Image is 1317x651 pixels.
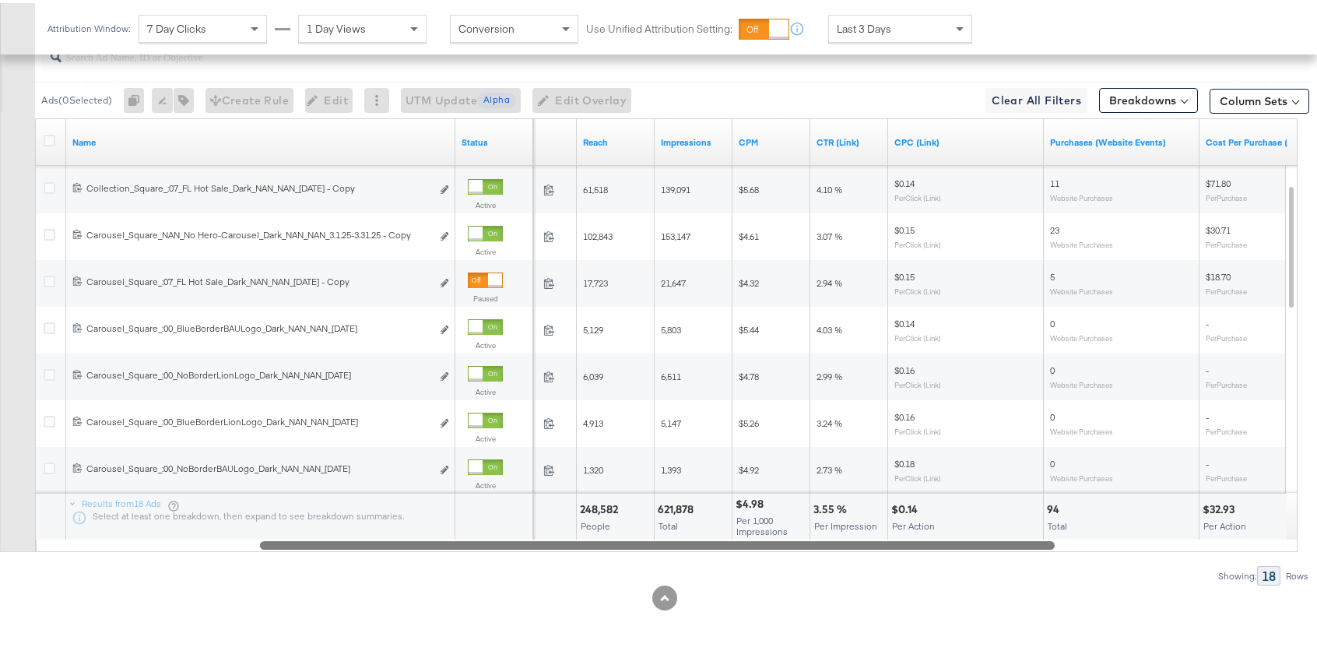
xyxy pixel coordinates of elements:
div: Rows [1285,568,1309,579]
button: Column Sets [1210,86,1309,111]
div: Ads ( 0 Selected) [41,90,112,104]
span: 11 [1050,174,1059,186]
div: $0.14 [891,499,922,514]
a: Ad Name. [72,133,449,146]
label: Paused [468,290,503,301]
sub: Per Click (Link) [894,377,941,386]
span: $0.14 [894,174,915,186]
label: Active [468,337,503,347]
div: Carousel_Square_:00_BlueBorderLionLogo_Dark_NAN_NAN_[DATE] [86,413,431,425]
span: - [1206,315,1209,326]
sub: Website Purchases [1050,377,1113,386]
span: Conversion [458,19,515,33]
div: Carousel_Square_NAN_No Hero-Carousel_Dark_NAN_NAN_3.1.25-3.31.25 - Copy [86,226,431,238]
span: $0.15 [894,221,915,233]
sub: Per Click (Link) [894,190,941,199]
sub: Per Purchase [1206,237,1247,246]
span: Total [1048,517,1067,529]
span: 0 [1050,408,1055,420]
div: Carousel_Square_:00_BlueBorderBAULogo_Dark_NAN_NAN_[DATE] [86,319,431,332]
div: Carousel_Square_:07_FL Hot Sale_Dark_NAN_NAN_[DATE] - Copy [86,273,431,285]
div: 3.55 % [813,499,852,514]
span: 4,913 [583,414,603,426]
div: 0 [124,85,152,110]
span: 2.94 % [817,274,842,286]
span: 5,129 [583,321,603,333]
div: 248,582 [580,499,623,514]
span: 6,039 [583,368,603,379]
sub: Per Purchase [1206,190,1247,199]
label: Active [468,384,503,394]
span: $5.44 [739,321,759,333]
span: 1,320 [583,461,603,473]
div: Carousel_Square_:00_NoBorderLionLogo_Dark_NAN_NAN_[DATE] [86,366,431,378]
div: 94 [1047,499,1064,514]
span: $18.70 [1206,268,1231,280]
span: Per Action [1203,517,1246,529]
sub: Per Click (Link) [894,330,941,340]
span: Per Impression [814,517,877,529]
div: $4.98 [736,494,768,508]
span: $0.14 [894,315,915,326]
sub: Per Click (Link) [894,283,941,293]
span: 23 [1050,221,1059,233]
label: Use Unified Attribution Setting: [586,19,732,33]
span: $30.71 [1206,221,1231,233]
span: Total [658,517,678,529]
sub: Per Click (Link) [894,237,941,246]
sub: Per Purchase [1206,283,1247,293]
sub: Website Purchases [1050,424,1113,433]
sub: Website Purchases [1050,330,1113,340]
span: $4.92 [739,461,759,473]
div: $32.93 [1203,499,1239,514]
span: 0 [1050,455,1055,466]
span: 21,647 [661,274,686,286]
sub: Website Purchases [1050,283,1113,293]
span: 5,147 [661,414,681,426]
span: Last 3 Days [837,19,891,33]
span: 1,393 [661,461,681,473]
span: 2.73 % [817,461,842,473]
span: Per 1,000 Impressions [736,512,788,534]
a: Shows the current state of your Ad. [462,133,527,146]
span: $4.32 [739,274,759,286]
div: Attribution Window: [47,20,131,31]
span: 1 Day Views [307,19,366,33]
span: $4.61 [739,227,759,239]
sub: Per Purchase [1206,330,1247,340]
span: $4.78 [739,368,759,379]
span: Per Action [892,517,935,529]
span: 4.03 % [817,321,842,333]
div: Showing: [1217,568,1257,579]
span: - [1206,361,1209,373]
div: Collection_Square_:07_FL Hot Sale_Dark_NAN_NAN_[DATE] - Copy [86,179,431,192]
span: People [581,517,610,529]
span: 5,803 [661,321,681,333]
span: - [1206,408,1209,420]
sub: Per Purchase [1206,424,1247,433]
span: 153,147 [661,227,690,239]
sub: Per Purchase [1206,470,1247,480]
div: Carousel_Square_:00_NoBorderBAULogo_Dark_NAN_NAN_[DATE] [86,459,431,472]
sub: Website Purchases [1050,237,1113,246]
span: 4.10 % [817,181,842,192]
a: The number of people your ad was served to. [583,133,648,146]
label: Active [468,244,503,254]
a: The number of times your ad was served. On mobile apps an ad is counted as served the first time ... [661,133,726,146]
div: 18 [1257,563,1280,582]
button: Breakdowns [1099,85,1198,110]
span: 6,511 [661,368,681,379]
span: - [1206,455,1209,466]
div: 621,878 [658,499,698,514]
span: 5 [1050,268,1055,280]
sub: Website Purchases [1050,190,1113,199]
span: 0 [1050,315,1055,326]
span: $0.18 [894,455,915,466]
span: $71.80 [1206,174,1231,186]
sub: Per Click (Link) [894,424,941,433]
span: 17,723 [583,274,608,286]
span: $0.15 [894,268,915,280]
label: Active [468,431,503,441]
sub: Per Purchase [1206,377,1247,386]
span: Clear All Filters [992,88,1081,107]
